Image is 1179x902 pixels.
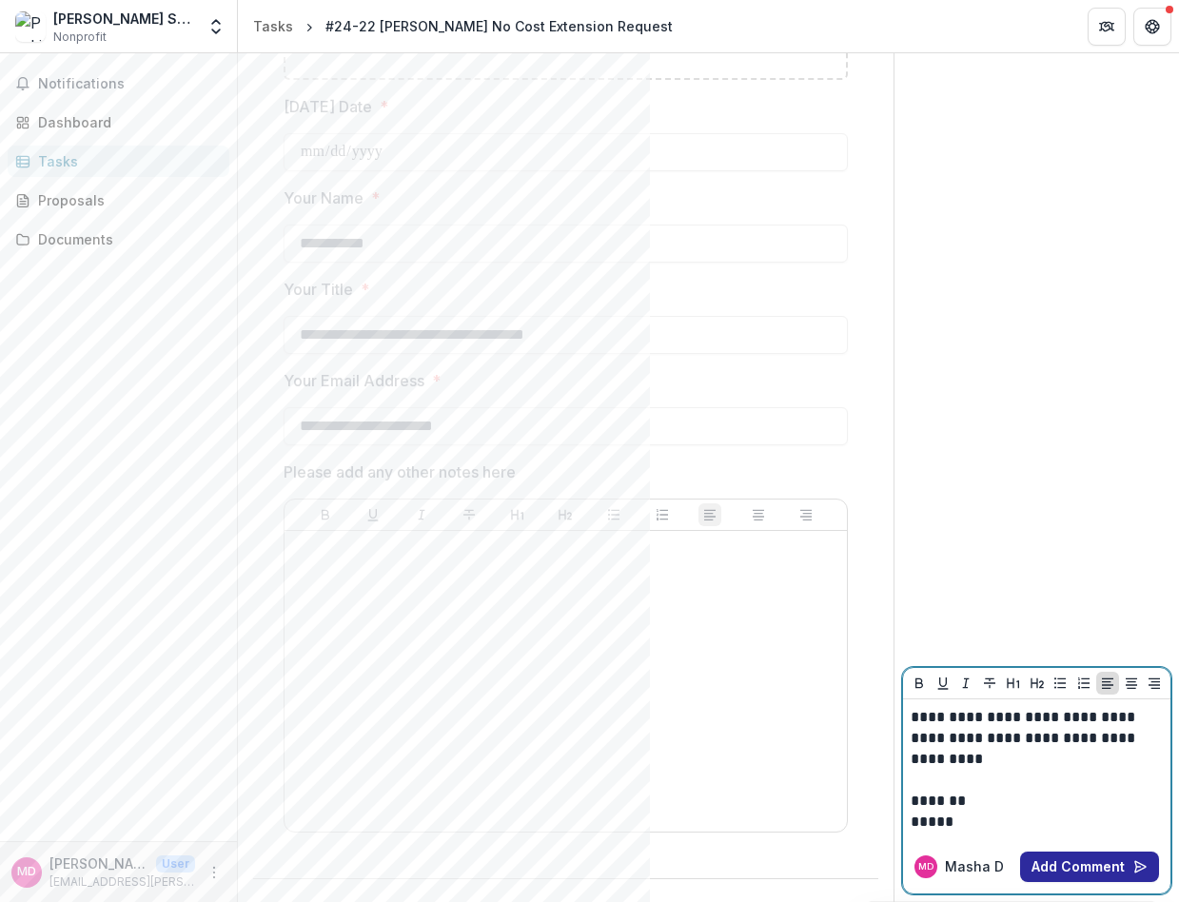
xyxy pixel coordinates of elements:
[1088,8,1126,46] button: Partners
[945,856,1004,876] p: Masha D
[284,95,372,118] p: [DATE] Date
[38,190,214,210] div: Proposals
[325,16,673,36] div: #24-22 [PERSON_NAME] No Cost Extension Request
[458,503,481,526] button: Strike
[1072,672,1095,695] button: Ordered List
[38,76,222,92] span: Notifications
[651,503,674,526] button: Ordered List
[1026,672,1049,695] button: Heading 2
[53,9,195,29] div: [PERSON_NAME] School for the Blind
[795,503,817,526] button: Align Right
[38,151,214,171] div: Tasks
[8,107,229,138] a: Dashboard
[284,186,364,209] p: Your Name
[203,8,229,46] button: Open entity switcher
[156,855,195,873] p: User
[8,69,229,99] button: Notifications
[284,461,516,483] p: Please add any other notes here
[1002,672,1025,695] button: Heading 1
[362,503,384,526] button: Underline
[38,112,214,132] div: Dashboard
[1120,672,1143,695] button: Align Center
[1143,672,1166,695] button: Align Right
[1133,8,1171,46] button: Get Help
[49,853,148,873] p: [PERSON_NAME]
[1049,672,1071,695] button: Bullet List
[49,873,195,891] p: [EMAIL_ADDRESS][PERSON_NAME][PERSON_NAME][DOMAIN_NAME]
[15,11,46,42] img: Perkins School for the Blind
[1020,852,1159,882] button: Add Comment
[932,672,954,695] button: Underline
[8,185,229,216] a: Proposals
[918,862,933,872] div: Masha Devoe
[747,503,770,526] button: Align Center
[38,229,214,249] div: Documents
[17,866,36,878] div: Masha Devoe
[8,146,229,177] a: Tasks
[908,672,931,695] button: Bold
[246,12,301,40] a: Tasks
[602,503,625,526] button: Bullet List
[253,16,293,36] div: Tasks
[506,503,529,526] button: Heading 1
[284,278,353,301] p: Your Title
[698,503,721,526] button: Align Left
[978,672,1001,695] button: Strike
[246,12,680,40] nav: breadcrumb
[954,672,977,695] button: Italicize
[410,503,433,526] button: Italicize
[284,369,424,392] p: Your Email Address
[314,503,337,526] button: Bold
[8,224,229,255] a: Documents
[1096,672,1119,695] button: Align Left
[53,29,107,46] span: Nonprofit
[203,861,226,884] button: More
[554,503,577,526] button: Heading 2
